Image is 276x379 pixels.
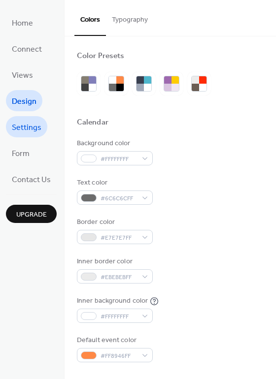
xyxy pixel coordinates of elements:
[101,233,137,243] span: #E7E7E7FF
[6,205,57,223] button: Upgrade
[12,16,33,31] span: Home
[101,351,137,361] span: #FF8946FF
[77,256,151,267] div: Inner border color
[77,118,108,128] div: Calendar
[101,272,137,283] span: #EBEBEBFF
[6,90,42,111] a: Design
[6,38,48,59] a: Connect
[6,142,35,163] a: Form
[16,210,47,220] span: Upgrade
[77,296,148,306] div: Inner background color
[6,12,39,33] a: Home
[6,116,47,137] a: Settings
[6,168,57,189] a: Contact Us
[77,178,151,188] div: Text color
[77,217,151,227] div: Border color
[12,68,33,83] span: Views
[6,64,39,85] a: Views
[12,42,42,57] span: Connect
[12,94,36,109] span: Design
[12,146,30,161] span: Form
[77,51,124,62] div: Color Presets
[101,154,137,164] span: #FFFFFFFF
[101,193,137,204] span: #6C6C6CFF
[12,172,51,188] span: Contact Us
[77,138,151,149] div: Background color
[77,335,151,346] div: Default event color
[12,120,41,135] span: Settings
[101,312,137,322] span: #FFFFFFFF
